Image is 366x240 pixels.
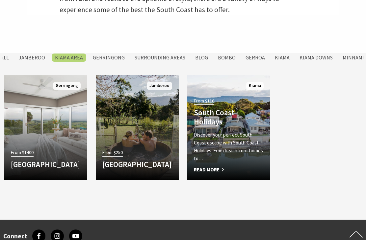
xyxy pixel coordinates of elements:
[187,75,270,180] a: Another Image Used From $110 South Coast Holidays Discover your perfect South Coast escape with S...
[194,108,264,126] h4: South Coast Holidays
[11,160,81,169] h4: [GEOGRAPHIC_DATA]
[52,54,86,62] label: Kiama Area
[194,97,214,105] span: From $110
[215,54,239,62] label: Bombo
[102,160,172,169] h4: [GEOGRAPHIC_DATA]
[194,131,264,163] p: Discover your perfect South Coast escape with South Coast Holidays. From beachfront homes to…
[192,54,211,62] label: Blog
[15,54,48,62] label: Jamberoo
[272,54,293,62] label: Kiama
[3,232,27,240] h3: Connect
[11,149,34,156] span: From $1400
[4,75,87,180] a: Another Image Used From $1400 [GEOGRAPHIC_DATA] Gerringong
[96,75,179,180] a: From $250 [GEOGRAPHIC_DATA] Jamberoo
[131,54,189,62] label: Surrounding Areas
[147,82,172,90] span: Jamberoo
[246,82,264,90] span: Kiama
[194,166,264,174] span: Read More
[53,82,81,90] span: Gerringong
[242,54,268,62] label: Gerroa
[296,54,336,62] label: Kiama Downs
[102,149,123,156] span: From $250
[90,54,128,62] label: Gerringong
